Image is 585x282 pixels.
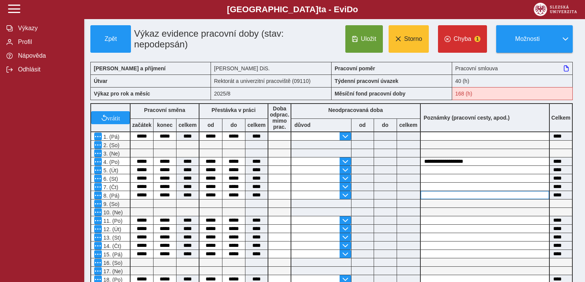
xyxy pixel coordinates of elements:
b: celkem [176,122,199,128]
span: 6. (St) [102,176,118,182]
button: Menu [94,191,102,199]
b: Doba odprac. mimo prac. [270,105,289,130]
span: Výkazy [16,25,78,32]
span: 5. (Út) [102,167,118,173]
button: Menu [94,259,102,266]
span: D [346,5,353,14]
span: 7. (Čt) [102,184,118,190]
div: Pracovní smlouva [452,62,573,75]
span: vrátit [107,115,120,121]
b: do [222,122,245,128]
b: Měsíční fond pracovní doby [335,91,405,97]
b: Výkaz pro rok a měsíc [94,91,150,97]
b: Týdenní pracovní úvazek [335,78,399,84]
span: 10. (Ne) [102,209,123,216]
button: Menu [94,208,102,216]
span: 14. (Čt) [102,243,121,249]
span: 3. (Ne) [102,151,120,157]
span: Možnosti [503,36,552,42]
span: 17. (Ne) [102,268,123,274]
b: Pracovní poměr [335,65,375,71]
span: 2. (So) [102,142,119,148]
span: o [353,5,358,14]
button: Menu [94,149,102,157]
div: 40 (h) [452,75,573,87]
div: Fond pracovní doby (168 h) a součet hodin (168:30 h) se neshodují! [452,87,573,100]
button: vrátit [91,111,130,124]
button: Menu [94,233,102,241]
button: Menu [94,158,102,165]
b: do [374,122,397,128]
div: [PERSON_NAME] DiS. [211,62,332,75]
b: Útvar [94,78,108,84]
button: Menu [94,200,102,207]
button: Menu [94,225,102,233]
b: Neodpracovaná doba [328,107,383,113]
span: 8. (Pá) [102,193,119,199]
button: Chyba1 [438,25,487,53]
div: Rektorát a univerzitní pracoviště (09110) [211,75,332,87]
button: Menu [94,141,102,149]
span: Profil [16,39,78,45]
b: od [199,122,222,128]
span: t [319,5,321,14]
span: 9. (So) [102,201,119,207]
b: [PERSON_NAME] a příjmení [94,65,165,71]
span: 16. (So) [102,260,123,266]
button: Menu [94,217,102,224]
span: 13. (St) [102,235,121,241]
button: Menu [94,175,102,182]
h1: Výkaz evidence pracovní doby (stav: nepodepsán) [131,25,294,53]
span: Zpět [94,36,127,42]
button: Menu [94,183,102,191]
b: důvod [294,122,310,128]
button: Menu [94,250,102,258]
button: Storno [389,25,429,53]
div: 2025/8 [211,87,332,100]
span: Odhlásit [16,66,78,73]
span: 4. (Po) [102,159,119,165]
b: Celkem [551,115,570,121]
span: 11. (Po) [102,218,123,224]
span: 1 [474,36,480,42]
b: začátek [131,122,153,128]
b: celkem [397,122,420,128]
button: Možnosti [496,25,558,53]
span: Nápověda [16,52,78,59]
b: Poznámky (pracovní cesty, apod.) [421,115,513,121]
b: [GEOGRAPHIC_DATA] a - Evi [23,5,562,15]
span: Chyba [454,36,471,42]
span: 15. (Pá) [102,251,123,258]
span: 1. (Pá) [102,134,119,140]
button: Menu [94,242,102,250]
img: logo_web_su.png [534,3,577,16]
b: od [351,122,374,128]
span: Storno [404,36,422,42]
b: konec [154,122,176,128]
button: Menu [94,267,102,275]
button: Menu [94,133,102,140]
b: Pracovní směna [144,107,185,113]
button: Zpět [90,25,131,53]
span: 12. (Út) [102,226,121,232]
b: Přestávka v práci [211,107,255,113]
button: Menu [94,166,102,174]
button: Uložit [345,25,383,53]
span: Uložit [361,36,376,42]
b: celkem [245,122,268,128]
